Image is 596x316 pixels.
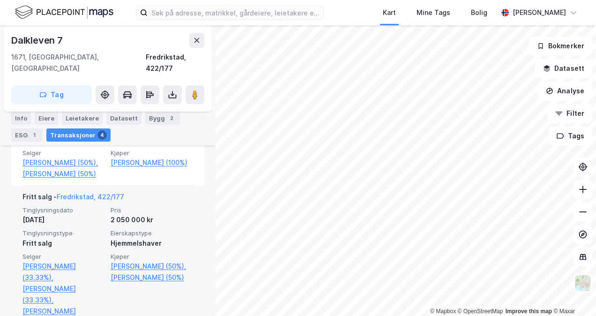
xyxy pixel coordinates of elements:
span: Selger [22,253,105,261]
div: Datasett [106,112,142,125]
a: [PERSON_NAME] (33.33%), [22,283,105,306]
div: 2 050 000 kr [111,214,193,226]
a: Improve this map [506,308,552,315]
span: Tinglysningsdato [22,206,105,214]
button: Analyse [538,82,592,100]
button: Datasett [535,59,592,78]
div: Bygg [145,112,180,125]
div: Transaksjoner [46,128,111,142]
span: Eierskapstype [111,229,193,237]
span: Kjøper [111,253,193,261]
span: Tinglysningstype [22,229,105,237]
div: 1671, [GEOGRAPHIC_DATA], [GEOGRAPHIC_DATA] [11,52,146,74]
span: Selger [22,149,105,157]
a: [PERSON_NAME] (33.33%), [22,261,105,283]
a: [PERSON_NAME] (50%), [111,261,193,272]
div: Kontrollprogram for chat [549,271,596,316]
div: Fritt salg - [22,191,124,206]
a: OpenStreetMap [458,308,503,315]
a: [PERSON_NAME] (50%) [22,168,105,180]
div: Leietakere [62,112,103,125]
a: Fredrikstad, 422/177 [57,193,124,201]
div: Mine Tags [417,7,450,18]
span: Pris [111,206,193,214]
button: Bokmerker [529,37,592,55]
span: Kjøper [111,149,193,157]
button: Tags [549,127,592,145]
div: Fritt salg [22,238,105,249]
div: [DATE] [22,214,105,226]
div: Bolig [471,7,487,18]
div: Hjemmelshaver [111,238,193,249]
div: 4 [97,130,107,140]
div: ESG [11,128,43,142]
input: Søk på adresse, matrikkel, gårdeiere, leietakere eller personer [148,6,323,20]
img: logo.f888ab2527a4732fd821a326f86c7f29.svg [15,4,113,21]
iframe: Chat Widget [549,271,596,316]
a: [PERSON_NAME] (50%) [111,272,193,283]
div: 1 [30,130,39,140]
div: [PERSON_NAME] [513,7,566,18]
div: 2 [167,113,176,123]
a: Mapbox [430,308,456,315]
div: Info [11,112,31,125]
button: Tag [11,85,92,104]
button: Filter [547,104,592,123]
div: Kart [383,7,396,18]
a: [PERSON_NAME] (50%), [22,157,105,168]
div: Dalkleven 7 [11,33,65,48]
a: [PERSON_NAME] (100%) [111,157,193,168]
div: Fredrikstad, 422/177 [146,52,204,74]
div: Eiere [35,112,58,125]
